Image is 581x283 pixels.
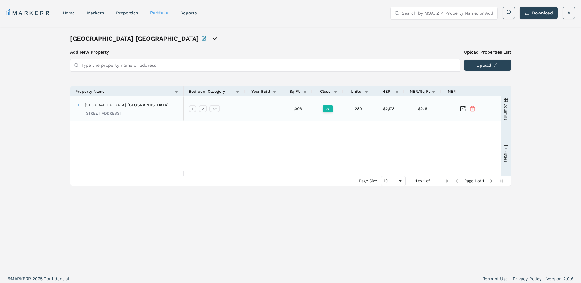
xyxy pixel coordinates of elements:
span: NER Growth (Weekly) [448,89,490,94]
div: Previous Page [455,179,459,183]
span: [GEOGRAPHIC_DATA] [GEOGRAPHIC_DATA] [85,103,169,107]
button: open portfolio options [211,35,218,42]
div: Next Page [489,179,494,183]
a: MARKERR [6,9,51,17]
span: NER [382,89,390,94]
div: First Page [445,179,450,183]
span: Units [351,89,361,94]
span: Page [464,179,473,183]
span: Sq Ft [289,89,300,94]
div: $2.16 [404,96,441,121]
div: Last Page [499,179,504,183]
span: Bedroom Category [189,89,225,94]
a: Privacy Policy [513,276,541,282]
span: © [7,276,11,281]
span: Property Name [75,89,105,94]
h1: [GEOGRAPHIC_DATA] [GEOGRAPHIC_DATA] [70,34,199,43]
div: 1 [189,105,196,112]
span: Columns [504,103,508,120]
div: 280 [343,96,374,121]
input: Type the property name or address [81,59,456,71]
button: Upload [464,60,511,71]
h3: Add New Property [70,49,460,55]
a: markets [87,10,104,15]
span: Confidential [43,276,69,281]
div: A [323,105,333,112]
button: A [563,7,575,19]
span: Class [320,89,330,94]
a: Version 2.0.6 [546,276,574,282]
div: [STREET_ADDRESS] [85,111,169,116]
a: home [63,10,75,15]
label: Upload Properties List [464,49,511,55]
span: 1 [423,179,425,183]
span: to [418,179,422,183]
span: 1 [415,179,417,183]
a: Inspect Comparable [460,106,466,112]
span: MARKERR [11,276,32,281]
input: Search by MSA, ZIP, Property Name, or Address [402,7,494,19]
a: properties [116,10,138,15]
span: of [426,179,430,183]
span: of [477,179,481,183]
span: Filters [504,150,508,162]
div: Page Size [381,176,406,186]
span: 1 [475,179,476,183]
div: 1,006 [282,96,312,121]
div: 10 [384,179,398,183]
span: Year Built [251,89,270,94]
span: 1 [482,179,484,183]
a: reports [180,10,197,15]
button: Rename this portfolio [201,34,206,43]
div: Page Size: [359,179,379,183]
div: 2 [199,105,207,112]
a: Term of Use [483,276,508,282]
span: A [568,10,570,16]
span: 2025 | [32,276,43,281]
button: Download [520,7,558,19]
button: Remove Property From Portfolio [470,106,476,112]
div: -0.53% [441,96,502,121]
span: 1 [431,179,432,183]
a: Portfolio [150,10,168,15]
div: 3+ [209,105,220,112]
div: $2,173 [374,96,404,121]
span: NER/Sq Ft [410,89,430,94]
